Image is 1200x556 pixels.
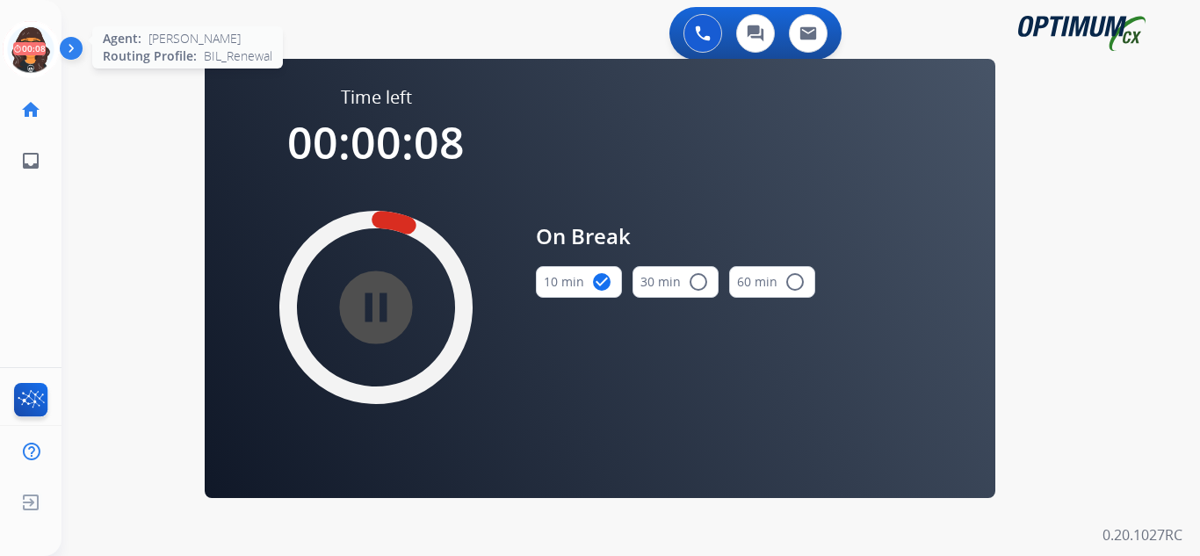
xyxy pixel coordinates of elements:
span: Routing Profile: [103,47,197,65]
span: Time left [341,85,412,110]
mat-icon: radio_button_unchecked [784,271,806,292]
mat-icon: pause_circle_filled [365,297,387,318]
span: BIL_Renewal [204,47,272,65]
button: 10 min [536,266,622,298]
span: Agent: [103,30,141,47]
span: On Break [536,220,815,252]
button: 60 min [729,266,815,298]
span: [PERSON_NAME] [148,30,241,47]
span: 00:00:08 [287,112,465,172]
mat-icon: check_circle [591,271,612,292]
button: 30 min [633,266,719,298]
mat-icon: inbox [20,150,41,171]
p: 0.20.1027RC [1102,524,1182,545]
mat-icon: radio_button_unchecked [688,271,709,292]
mat-icon: home [20,99,41,120]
